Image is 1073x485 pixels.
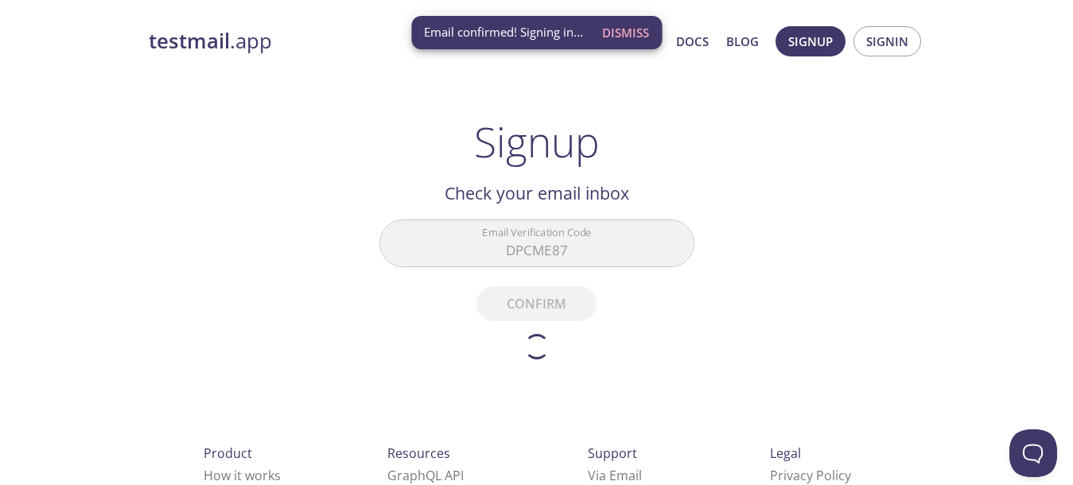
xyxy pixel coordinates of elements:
[770,467,851,484] a: Privacy Policy
[1009,429,1057,477] iframe: Help Scout Beacon - Open
[770,444,801,462] span: Legal
[204,444,252,462] span: Product
[424,24,583,41] span: Email confirmed! Signing in...
[866,31,908,52] span: Signin
[726,31,759,52] a: Blog
[853,26,921,56] button: Signin
[379,180,694,207] h2: Check your email inbox
[204,467,281,484] a: How it works
[676,31,709,52] a: Docs
[776,26,846,56] button: Signup
[788,31,833,52] span: Signup
[387,467,464,484] a: GraphQL API
[149,27,230,55] strong: testmail
[149,28,523,55] a: testmail.app
[588,467,642,484] a: Via Email
[588,444,637,462] span: Support
[602,22,649,43] span: Dismiss
[596,17,655,48] button: Dismiss
[387,444,450,462] span: Resources
[474,118,600,165] h1: Signup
